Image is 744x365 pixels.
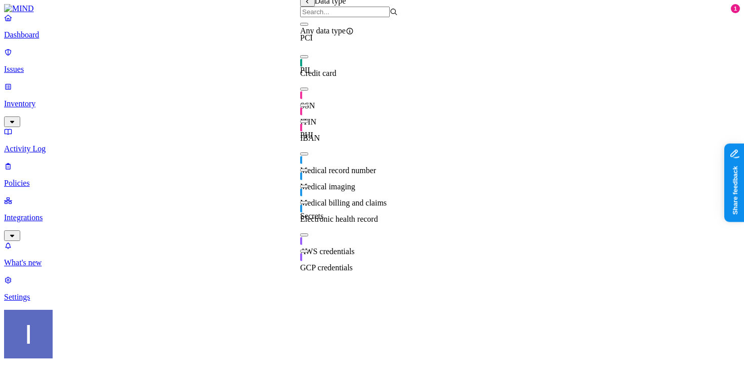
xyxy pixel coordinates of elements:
[4,99,740,108] p: Inventory
[300,26,346,35] span: Any data type
[300,7,390,17] input: Search...
[300,91,302,99] img: pii-line
[4,4,34,13] img: MIND
[300,253,302,261] img: secret-line
[300,205,302,213] img: phi-line
[4,196,740,239] a: Integrations
[300,263,353,272] span: GCP credentials
[300,212,398,221] div: Secrets
[4,30,740,39] p: Dashboard
[4,82,740,126] a: Inventory
[4,258,740,267] p: What's new
[4,65,740,74] p: Issues
[300,107,302,115] img: pii-line
[300,156,302,164] img: phi-line
[300,33,398,43] div: PCI
[4,179,740,188] p: Policies
[4,275,740,302] a: Settings
[300,131,398,140] div: PHI
[4,161,740,188] a: Policies
[4,293,740,302] p: Settings
[4,48,740,74] a: Issues
[4,213,740,222] p: Integrations
[300,66,398,75] div: PII
[4,241,740,267] a: What's new
[4,127,740,153] a: Activity Log
[4,13,740,39] a: Dashboard
[300,124,302,132] img: pii-line
[300,237,302,245] img: secret-line
[300,188,302,196] img: phi-line
[4,144,740,153] p: Activity Log
[731,4,740,13] div: 1
[300,59,302,67] img: pci-line
[4,4,740,13] a: MIND
[4,310,53,358] img: Itai Schwartz
[300,172,302,180] img: phi-line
